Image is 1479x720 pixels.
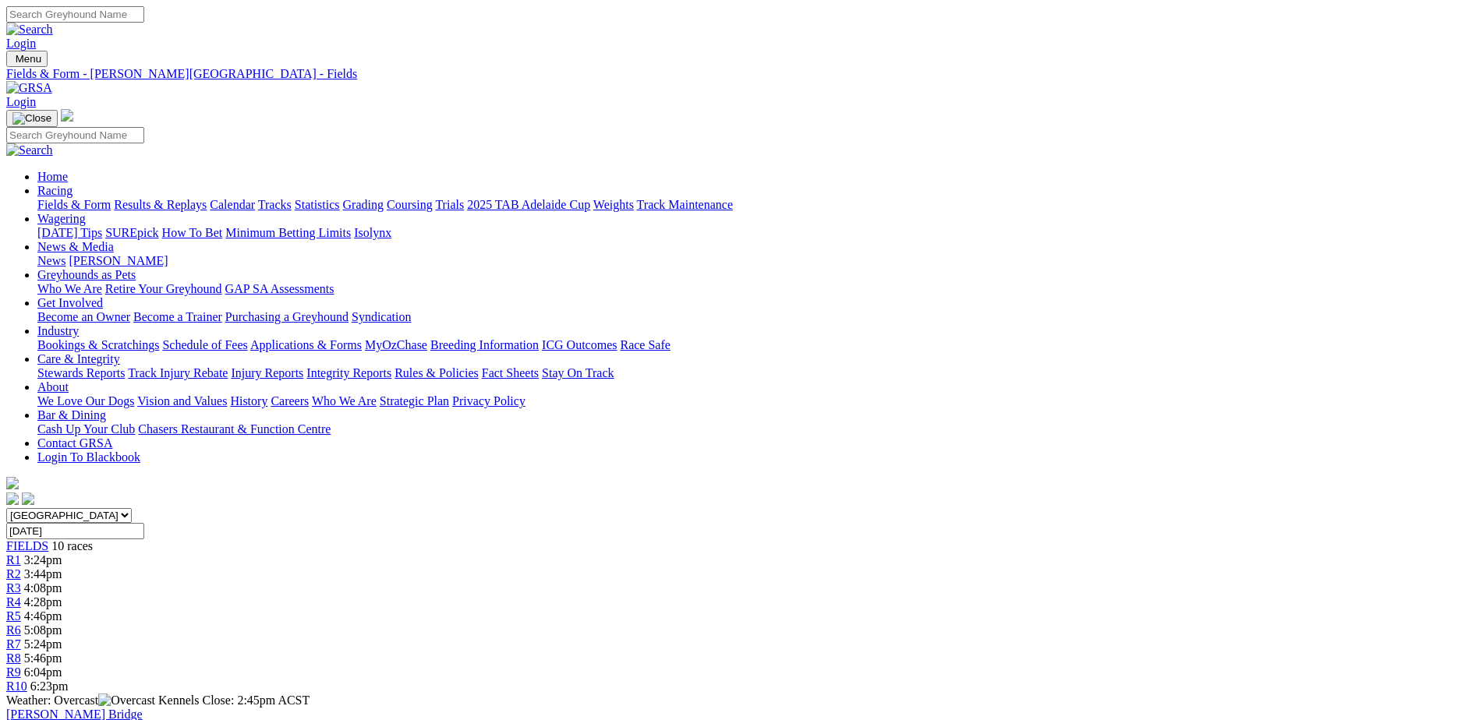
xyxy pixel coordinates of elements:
a: [PERSON_NAME] [69,254,168,267]
img: Search [6,23,53,37]
a: MyOzChase [365,338,427,351]
a: We Love Our Dogs [37,394,134,408]
div: Industry [37,338,1473,352]
a: ICG Outcomes [542,338,617,351]
span: R5 [6,609,21,623]
a: [DATE] Tips [37,226,102,239]
a: Integrity Reports [306,366,391,379]
a: 2025 TAB Adelaide Cup [467,198,590,211]
button: Toggle navigation [6,51,48,67]
a: Coursing [387,198,433,211]
a: Fact Sheets [482,366,539,379]
a: History [230,394,267,408]
a: Retire Your Greyhound [105,282,222,295]
a: Login To Blackbook [37,450,140,464]
a: GAP SA Assessments [225,282,334,295]
input: Select date [6,523,144,539]
a: Isolynx [354,226,391,239]
div: Care & Integrity [37,366,1473,380]
img: Close [12,112,51,125]
a: Injury Reports [231,366,303,379]
a: Track Maintenance [637,198,733,211]
a: Purchasing a Greyhound [225,310,349,323]
a: FIELDS [6,539,48,552]
img: Search [6,143,53,157]
a: Track Injury Rebate [128,366,228,379]
a: About [37,380,69,394]
a: Applications & Forms [250,338,362,351]
a: Schedule of Fees [162,338,247,351]
img: logo-grsa-white.png [6,477,19,489]
img: twitter.svg [22,492,34,505]
a: R2 [6,567,21,581]
div: Bar & Dining [37,422,1473,436]
span: R4 [6,595,21,609]
a: Bar & Dining [37,408,106,422]
a: Stay On Track [542,366,614,379]
a: R10 [6,679,27,693]
a: Fields & Form [37,198,111,211]
a: News & Media [37,240,114,253]
a: Rules & Policies [395,366,479,379]
input: Search [6,127,144,143]
a: R9 [6,665,21,679]
a: Get Involved [37,296,103,309]
div: Greyhounds as Pets [37,282,1473,296]
a: Syndication [352,310,411,323]
img: facebook.svg [6,492,19,505]
a: Breeding Information [430,338,539,351]
a: Login [6,37,36,50]
span: 6:04pm [24,665,62,679]
a: R8 [6,651,21,665]
span: 4:46pm [24,609,62,623]
span: 3:44pm [24,567,62,581]
span: 5:46pm [24,651,62,665]
a: Chasers Restaurant & Function Centre [138,422,331,436]
a: Become a Trainer [133,310,222,323]
span: 5:08pm [24,623,62,637]
a: Minimum Betting Limits [225,226,351,239]
a: Race Safe [620,338,670,351]
a: R3 [6,581,21,595]
img: GRSA [6,81,52,95]
input: Search [6,6,144,23]
a: Stewards Reports [37,366,125,379]
a: Wagering [37,212,86,225]
span: R7 [6,637,21,651]
div: About [37,394,1473,408]
a: Who We Are [312,394,377,408]
a: Tracks [258,198,292,211]
span: 5:24pm [24,637,62,651]
a: Who We Are [37,282,102,295]
div: News & Media [37,254,1473,268]
a: R6 [6,623,21,637]
div: Wagering [37,226,1473,240]
a: Vision and Values [137,394,227,408]
a: How To Bet [162,226,223,239]
a: Become an Owner [37,310,130,323]
a: Industry [37,324,79,337]
span: 4:08pm [24,581,62,595]
a: R1 [6,553,21,566]
a: Cash Up Your Club [37,422,135,436]
a: Calendar [210,198,255,211]
span: 10 races [51,539,93,552]
div: Get Involved [37,310,1473,324]
a: SUREpick [105,226,158,239]
a: Strategic Plan [380,394,449,408]
a: Results & Replays [114,198,207,211]
img: Overcast [98,694,155,708]
a: Weights [593,198,634,211]
span: 4:28pm [24,595,62,609]
a: Home [37,170,68,183]
a: Contact GRSA [37,436,112,450]
div: Fields & Form - [PERSON_NAME][GEOGRAPHIC_DATA] - Fields [6,67,1473,81]
a: Careers [271,394,309,408]
span: Menu [16,53,41,65]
